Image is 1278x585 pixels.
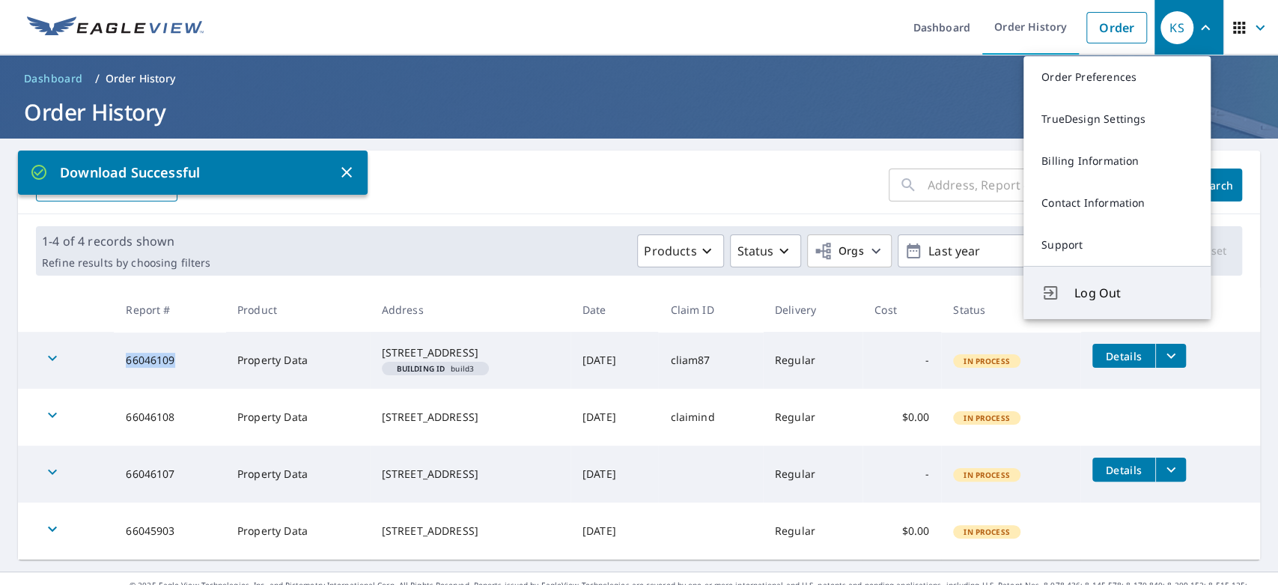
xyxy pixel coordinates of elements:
button: Products [637,234,724,267]
span: In Process [955,413,1019,423]
td: Regular [763,503,862,560]
td: Regular [763,446,862,503]
nav: breadcrumb [18,67,1260,91]
td: 66046109 [114,332,225,389]
button: Status [730,234,801,267]
td: claimind [658,389,762,446]
th: Address [370,288,570,332]
th: Status [941,288,1080,332]
p: Download Successful [30,163,338,183]
input: Address, Report #, Claim ID, etc. [928,164,1176,206]
button: Last year [898,234,1122,267]
th: Report # [114,288,225,332]
span: In Process [955,356,1019,366]
span: Search [1200,178,1230,193]
td: [DATE] [570,503,659,560]
span: Log Out [1074,284,1193,302]
div: [STREET_ADDRESS] [382,410,559,425]
div: KS [1160,11,1193,44]
button: detailsBtn-66046109 [1092,344,1155,368]
td: Regular [763,389,862,446]
li: / [95,70,100,88]
th: Product [225,288,370,332]
a: Billing Information [1023,140,1211,182]
div: [STREET_ADDRESS] [382,467,559,482]
th: Date [570,288,659,332]
button: filesDropdownBtn-66046109 [1155,344,1186,368]
p: Refine results by choosing filters [42,256,210,270]
p: Status [737,242,773,260]
th: Delivery [763,288,862,332]
td: [DATE] [570,389,659,446]
td: - [862,446,941,503]
span: In Process [955,470,1019,480]
td: 66046108 [114,389,225,446]
td: Property Data [225,332,370,389]
td: $0.00 [862,389,941,446]
button: Search [1188,169,1242,201]
em: Building ID [397,365,445,372]
span: Orgs [814,242,864,261]
th: Cost [862,288,941,332]
p: Last year [922,238,1098,264]
button: filesDropdownBtn-66046107 [1155,458,1186,482]
span: In Process [955,527,1019,537]
div: [STREET_ADDRESS] [382,524,559,539]
p: Order History [106,71,176,86]
a: Contact Information [1023,182,1211,224]
a: Order Preferences [1023,56,1211,98]
td: 66045903 [114,503,225,560]
a: Support [1023,224,1211,266]
p: 1-4 of 4 records shown [42,232,210,250]
td: [DATE] [570,446,659,503]
button: Log Out [1023,266,1211,319]
td: Property Data [225,389,370,446]
td: $0.00 [862,503,941,560]
a: TrueDesign Settings [1023,98,1211,140]
th: Claim ID [658,288,762,332]
td: 66046107 [114,446,225,503]
button: Orgs [807,234,892,267]
span: build3 [388,365,484,372]
a: Order [1086,12,1147,43]
span: Details [1101,349,1146,363]
button: detailsBtn-66046107 [1092,458,1155,482]
img: EV Logo [27,16,204,39]
div: [STREET_ADDRESS] [382,345,559,360]
p: Products [644,242,696,260]
h1: Order History [18,97,1260,127]
span: Details [1101,463,1146,477]
td: [DATE] [570,332,659,389]
td: cliam87 [658,332,762,389]
td: Regular [763,332,862,389]
td: Property Data [225,446,370,503]
span: Dashboard [24,71,83,86]
td: - [862,332,941,389]
a: Dashboard [18,67,89,91]
td: Property Data [225,503,370,560]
